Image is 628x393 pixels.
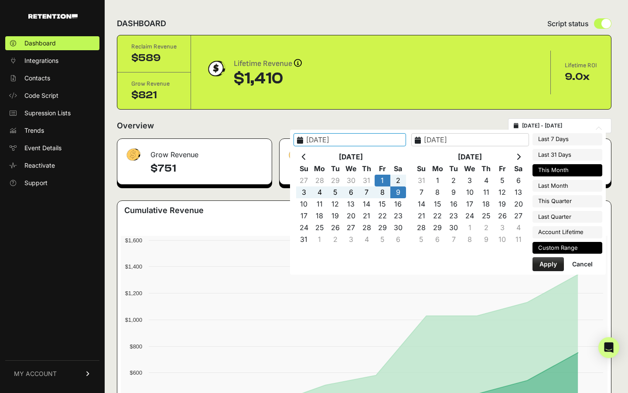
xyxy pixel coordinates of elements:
a: Integrations [5,54,99,68]
a: Code Script [5,89,99,103]
th: Fr [375,163,390,175]
td: 28 [359,222,375,234]
text: $1,600 [125,237,142,244]
td: 13 [510,186,526,198]
li: Last Month [532,180,602,192]
td: 11 [312,198,328,210]
td: 3 [462,175,478,186]
td: 5 [494,175,510,186]
div: 9.0x [565,70,597,84]
img: fa-dollar-13500eef13a19c4ab2b9ed9ad552e47b0d9fc28b02b83b90ba0e00f96d6372e9.png [124,146,142,163]
li: Account Lifetime [532,226,602,238]
td: 30 [446,222,462,234]
td: 15 [375,198,390,210]
li: This Quarter [532,195,602,207]
td: 2 [478,222,494,234]
td: 18 [478,198,494,210]
td: 26 [494,210,510,222]
td: 31 [413,175,430,186]
td: 3 [494,222,510,234]
td: 15 [430,198,446,210]
td: 2 [446,175,462,186]
text: $600 [130,369,142,376]
td: 31 [296,234,312,245]
td: 26 [328,222,343,234]
th: [DATE] [430,151,511,163]
div: Open Intercom Messenger [598,337,619,358]
td: 11 [478,186,494,198]
th: Fr [494,163,510,175]
td: 1 [430,175,446,186]
th: We [343,163,359,175]
td: 5 [413,234,430,245]
td: 1 [312,234,328,245]
td: 24 [462,210,478,222]
h4: $751 [150,162,265,176]
td: 22 [375,210,390,222]
td: 12 [494,186,510,198]
button: Apply [532,257,564,271]
span: Supression Lists [24,109,71,117]
td: 28 [312,175,328,186]
td: 13 [343,198,359,210]
a: Support [5,176,99,190]
div: Lifetime ROI [565,61,597,70]
td: 25 [312,222,328,234]
th: Mo [430,163,446,175]
li: This Month [532,164,602,176]
li: Custom Range [532,242,602,254]
td: 30 [390,222,406,234]
th: Sa [390,163,406,175]
td: 4 [478,175,494,186]
span: Integrations [24,56,58,65]
td: 12 [328,198,343,210]
td: 28 [413,222,430,234]
th: We [462,163,478,175]
td: 8 [375,186,390,198]
td: 9 [478,234,494,245]
li: Last Quarter [532,211,602,223]
td: 16 [446,198,462,210]
td: 17 [462,198,478,210]
th: Th [478,163,494,175]
th: Sa [510,163,526,175]
td: 29 [430,222,446,234]
td: 6 [390,234,406,245]
li: Last 7 Days [532,133,602,145]
div: Grow Revenue [131,79,177,88]
td: 7 [446,234,462,245]
a: Reactivate [5,159,99,172]
td: 22 [430,210,446,222]
div: $1,410 [234,70,302,87]
td: 7 [413,186,430,198]
td: 5 [375,234,390,245]
div: Lifetime Revenue [234,58,302,70]
td: 6 [510,175,526,186]
span: Contacts [24,74,50,83]
td: 19 [494,198,510,210]
a: Contacts [5,71,99,85]
a: Supression Lists [5,106,99,120]
td: 14 [359,198,375,210]
text: $1,400 [125,263,142,270]
div: Reclaim Revenue [280,139,442,165]
td: 4 [359,234,375,245]
td: 30 [343,175,359,186]
h3: Cumulative Revenue [124,204,204,217]
span: Reactivate [24,161,55,170]
text: $1,200 [125,290,142,296]
th: Th [359,163,375,175]
img: Retention.com [28,14,78,19]
td: 8 [462,234,478,245]
a: Event Details [5,141,99,155]
td: 11 [510,234,526,245]
a: Dashboard [5,36,99,50]
button: Cancel [565,257,600,271]
th: Mo [312,163,328,175]
td: 27 [296,175,312,186]
td: 1 [375,175,390,186]
span: Event Details [24,144,61,152]
div: Grow Revenue [117,139,272,165]
td: 8 [430,186,446,198]
th: Su [296,163,312,175]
